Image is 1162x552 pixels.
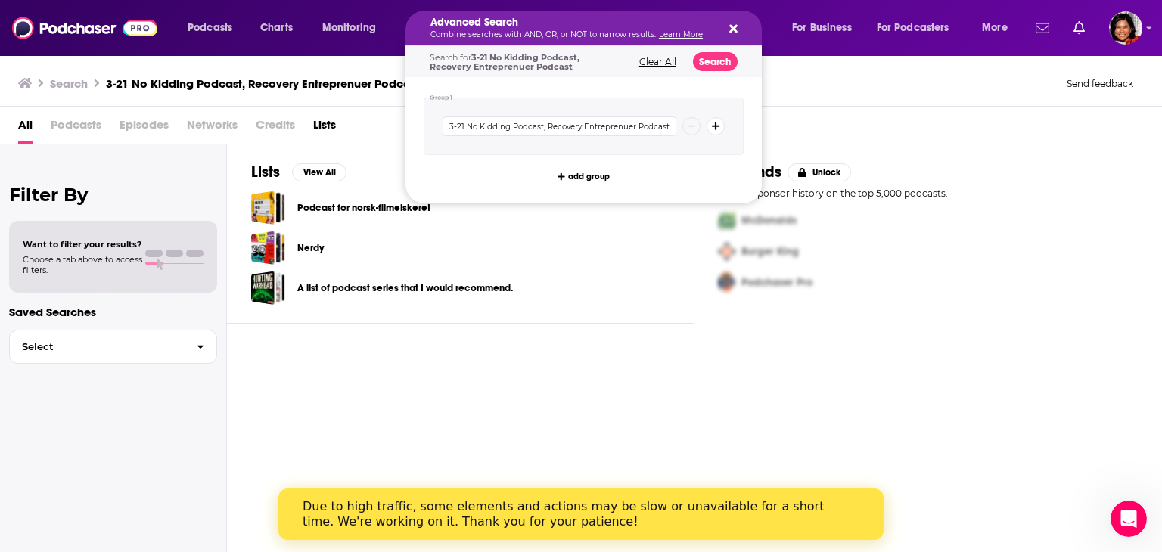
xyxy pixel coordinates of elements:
span: Charts [260,17,293,39]
span: Monitoring [322,17,376,39]
a: Nerdy [297,240,324,256]
button: Clear All [635,57,681,67]
img: Second Pro Logo [713,236,741,267]
button: Search [693,52,738,71]
h4: Group 1 [430,95,453,101]
h2: Filter By [9,184,217,206]
span: 3-21 No Kidding Podcast, Recovery Entreprenuer Podcast [430,52,579,72]
h3: 3-21 No Kidding Podcast, Recovery Entreprenuer Podcast [106,76,420,91]
span: Podcasts [188,17,232,39]
button: open menu [177,16,252,40]
a: A list of podcast series that I would recommend. [297,280,513,296]
h3: Search [50,76,88,91]
a: Charts [250,16,302,40]
span: Networks [187,113,238,144]
span: McDonalds [741,214,797,227]
span: add group [568,172,610,181]
a: Learn More [659,29,703,39]
a: Podcast for norsk-filmelskere! [297,200,430,216]
a: All [18,113,33,144]
button: open menu [867,16,971,40]
span: Choose a tab above to access filters. [23,254,142,275]
button: View All [292,163,346,181]
iframe: Intercom live chat banner [278,488,884,540]
button: open menu [781,16,871,40]
a: Show notifications dropdown [1030,15,1055,41]
button: Unlock [788,163,852,181]
button: add group [553,167,614,185]
a: Nerdy [251,231,285,265]
span: Search for [430,52,579,72]
button: Select [9,330,217,364]
a: Lists [313,113,336,144]
img: Podchaser - Follow, Share and Rate Podcasts [12,14,157,42]
span: Select [10,342,185,352]
iframe: Intercom live chat [1111,501,1147,537]
span: Podcasts [51,113,101,144]
img: User Profile [1109,11,1142,45]
span: Burger King [741,245,799,258]
button: Show profile menu [1109,11,1142,45]
img: First Pro Logo [713,205,741,236]
a: Show notifications dropdown [1067,15,1091,41]
span: Podchaser Pro [741,276,812,289]
h2: Lists [251,163,280,181]
span: For Business [792,17,852,39]
button: open menu [312,16,396,40]
span: Logged in as terelynbc [1109,11,1142,45]
p: Combine searches with AND, OR, or NOT to narrow results. [430,31,713,39]
button: Send feedback [1062,77,1138,90]
span: More [982,17,1008,39]
a: ListsView All [251,163,346,181]
span: Episodes [120,113,169,144]
input: Type a keyword or phrase... [443,116,676,136]
span: Want to filter your results? [23,239,142,250]
div: Search podcasts, credits, & more... [420,11,776,45]
p: Saved Searches [9,305,217,319]
a: A list of podcast series that I would recommend. [251,271,285,305]
span: For Podcasters [877,17,949,39]
img: Third Pro Logo [713,267,741,298]
a: Podcast for norsk-filmelskere! [251,191,285,225]
button: open menu [971,16,1027,40]
span: Credits [256,113,295,144]
p: Access sponsor history on the top 5,000 podcasts. [719,188,1138,199]
h5: Advanced Search [430,17,713,28]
